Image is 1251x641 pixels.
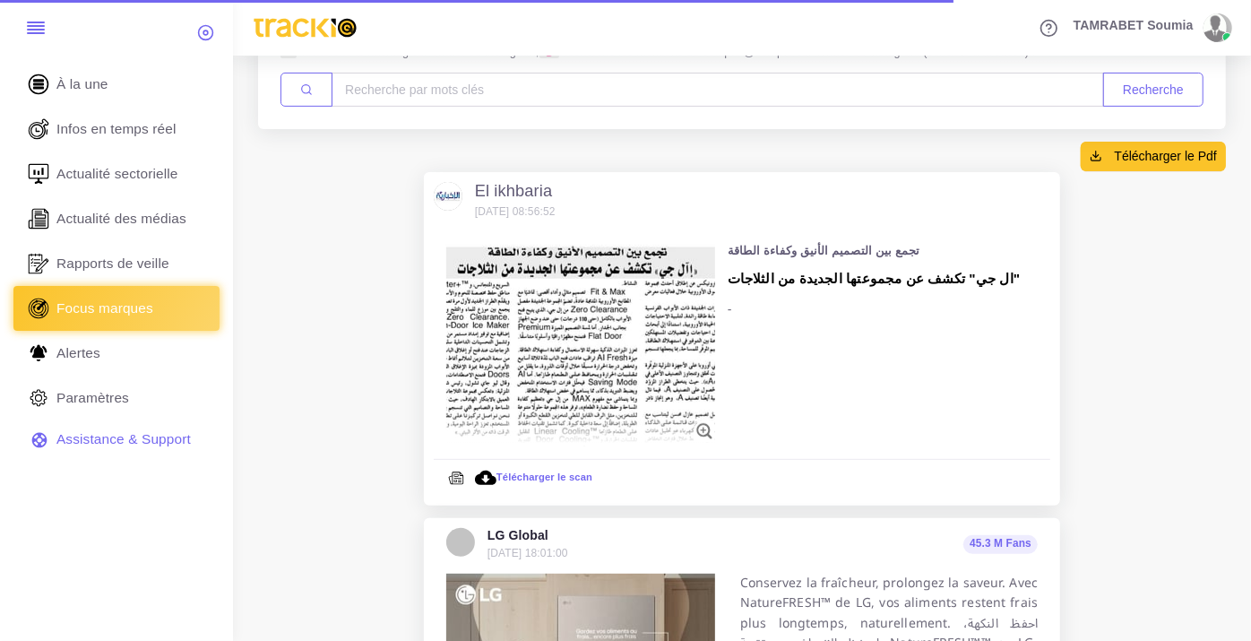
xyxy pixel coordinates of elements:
[25,340,52,367] img: Alerte.svg
[1074,19,1194,31] span: TAMRABET Soumia
[475,467,496,489] img: download.svg
[728,232,1021,459] div: -
[56,164,178,184] span: Actualité sectorielle
[13,107,220,152] a: Infos en temps réel
[56,209,186,229] span: Actualité des médias
[332,73,1104,107] input: Amount
[25,385,52,411] img: parametre.svg
[1081,142,1226,170] button: Télécharger le Pdf
[13,196,220,241] a: Actualité des médias
[13,241,220,286] a: Rapports de veille
[25,250,52,277] img: rapport_1.svg
[487,528,568,543] h5: LG Global
[475,182,556,202] h5: El ikhbaria
[728,271,1021,287] h5: ال جي" تكشف عن مجموعتها الجديدة من الثلاجات"
[13,376,220,420] a: Paramètres
[56,299,153,318] span: Focus marques
[446,245,715,446] img: b322da8f2dda11aec1ad2a40a86935b0.jpg
[1103,73,1204,107] button: Recherche
[13,331,220,376] a: Alertes
[56,74,108,94] span: À la une
[434,182,462,211] img: Avatar
[694,420,715,442] img: zoom
[56,429,191,449] span: Assistance & Support
[25,116,52,143] img: revue-live.svg
[56,119,177,139] span: Infos en temps réel
[25,71,52,98] img: home.svg
[56,343,100,363] span: Alertes
[1065,13,1238,42] a: TAMRABET Soumia avatar
[446,468,466,488] img: newspaper.svg
[1115,147,1217,165] span: Télécharger le Pdf
[963,535,1038,553] div: 45.3 M Fans
[487,547,568,559] small: [DATE] 18:01:00
[728,245,1021,258] h6: تجمع بين التصميم الأنيق وكفاءة الطاقة
[246,10,365,46] img: trackio.svg
[25,160,52,187] img: revue-sectorielle.svg
[13,286,220,331] a: Focus marques
[472,472,592,482] a: Télécharger le scan
[56,254,169,273] span: Rapports de veille
[475,205,556,218] small: [DATE] 08:56:52
[56,388,129,408] span: Paramètres
[1204,13,1227,42] img: avatar
[25,295,52,322] img: focus-marques.svg
[13,62,220,107] a: À la une
[13,152,220,196] a: Actualité sectorielle
[25,205,52,232] img: revue-editorielle.svg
